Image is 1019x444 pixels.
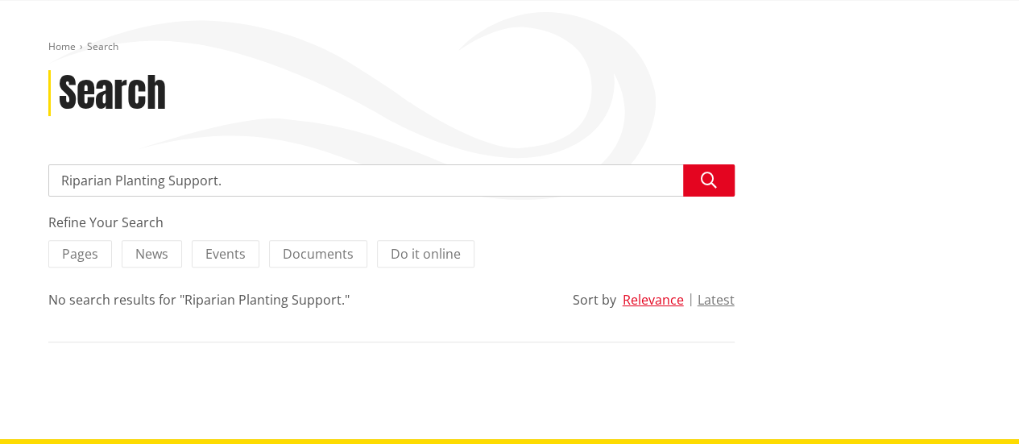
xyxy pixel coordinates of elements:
a: Home [48,39,76,53]
div: Sort by [573,290,616,309]
span: Documents [283,245,354,263]
div: No search results for "Riparian Planting Support." [48,290,350,309]
button: Latest [698,293,735,307]
span: Events [205,245,246,263]
input: Search input [48,164,735,197]
button: Relevance [623,293,684,307]
iframe: Messenger Launcher [945,376,1003,434]
h1: Search [59,70,166,117]
div: Refine Your Search [48,213,735,232]
span: Search [87,39,118,53]
span: Pages [62,245,98,263]
nav: breadcrumb [48,40,971,54]
span: Do it online [391,245,461,263]
span: News [135,245,168,263]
